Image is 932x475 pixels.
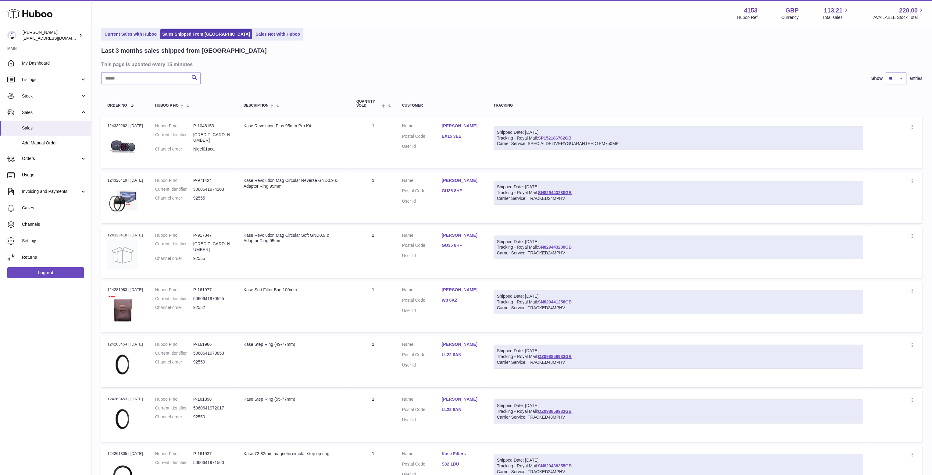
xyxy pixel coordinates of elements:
a: SP152186762GB [538,136,571,140]
dd: 5060641970853 [193,350,231,356]
span: Order No [107,104,127,108]
dd: 92555 [193,195,231,201]
span: Settings [22,238,87,244]
span: Description [244,104,269,108]
div: [PERSON_NAME] [23,30,77,41]
dd: 5060641972017 [193,405,231,411]
a: SN829443280GB [538,190,572,195]
img: no-photo-large.jpg [107,240,138,270]
span: Quantity Sold [356,100,380,108]
div: Tracking - Royal Mail: [494,290,863,314]
div: 124261305 | [DATE] [107,451,143,456]
a: Sales Shipped From [GEOGRAPHIC_DATA] [160,29,252,39]
div: Kase Revolution Mag Circular Reverse GND0.9 & Adaptor Ring 95mm [244,178,344,189]
dt: Name [402,396,442,404]
dt: Current identifier [155,186,193,192]
dd: 92550 [193,359,231,365]
div: Shipped Date: [DATE] [497,293,860,299]
span: Add Manual Order [22,140,87,146]
dt: Postal Code [402,243,442,250]
dd: P-161898 [193,396,231,402]
dd: P-971424 [193,178,231,183]
div: Currency [781,15,799,20]
a: SN829438355GB [538,463,572,468]
td: 1 [350,281,396,332]
img: 49-77.jpg [107,349,138,380]
dt: Name [402,451,442,458]
span: Invoicing and Payments [22,189,80,194]
a: SN829441258GB [538,300,572,304]
div: Tracking - Royal Mail: [494,345,863,369]
dt: Postal Code [402,133,442,141]
a: [PERSON_NAME] [442,232,481,238]
div: Customer [402,104,481,108]
dt: User Id [402,362,442,368]
dt: Postal Code [402,188,442,195]
div: Kase Revolution Plus 95mm Pro Kit [244,123,344,129]
div: Carrier Service: TRACKED48MPHV [497,414,860,420]
dt: Current identifier [155,350,193,356]
span: Total sales [822,15,849,20]
dd: P-161966 [193,342,231,347]
dt: User Id [402,308,442,314]
a: SN829443280GB [538,245,572,250]
div: Tracking [494,104,863,108]
dd: 5060641974103 [193,186,231,192]
div: Carrier Service: SPECIALDELIVERYGUARANTEED1PM750MP [497,141,860,147]
a: [PERSON_NAME] [442,123,481,129]
td: 1 [350,226,396,278]
img: KW-Revolution-R-GND0.9-82mm-3.png [107,185,138,216]
td: 1 [350,172,396,223]
dt: Channel order [155,146,193,152]
td: 1 [350,335,396,387]
span: [EMAIL_ADDRESS][DOMAIN_NAME] [23,36,90,41]
div: 124281083 | [DATE] [107,287,143,292]
a: GU35 8HF [442,188,481,194]
span: Listings [22,77,80,83]
div: Carrier Service: TRACKED24MPHV [497,469,860,475]
a: LL22 8AN [442,407,481,413]
img: K100-filter-canvas-bag-1.jpg [107,295,138,325]
a: [PERSON_NAME] [442,396,481,402]
dd: 92552 [193,305,231,310]
div: 124263454 | [DATE] [107,342,143,347]
div: Shipped Date: [DATE] [497,184,860,190]
dt: User Id [402,198,442,204]
dt: Postal Code [402,407,442,414]
dt: Huboo P no [155,396,193,402]
dt: Channel order [155,305,193,310]
a: 113.21 Total sales [822,6,849,20]
a: GU35 8HF [442,243,481,248]
a: Log out [7,267,84,278]
dt: Huboo P no [155,232,193,238]
a: EX15 3EB [442,133,481,139]
dt: Huboo P no [155,342,193,347]
dd: P-161937 [193,451,231,457]
div: Shipped Date: [DATE] [497,457,860,463]
div: Carrier Service: TRACKED24MPHV [497,196,860,201]
dt: Channel order [155,195,193,201]
span: Channels [22,222,87,227]
div: Tracking - Royal Mail: [494,399,863,424]
dt: Huboo P no [155,123,193,129]
dt: Name [402,123,442,130]
span: 113.21 [824,6,842,15]
dt: Current identifier [155,405,193,411]
strong: 4153 [744,6,758,15]
dt: Name [402,287,442,294]
a: OZ098858983GB [538,409,572,414]
div: Kase 72-82mm magnetic circular step up ring [244,451,344,457]
div: Tracking - Royal Mail: [494,181,863,205]
a: 220.00 AVAILABLE Stock Total [873,6,925,20]
span: Usage [22,172,87,178]
span: My Dashboard [22,60,87,66]
span: entries [909,76,922,81]
a: Kase Filters [442,451,481,457]
h3: This page is updated every 15 minutes [101,61,921,68]
strong: GBP [785,6,798,15]
dt: Postal Code [402,297,442,305]
dt: Name [402,232,442,240]
dt: Huboo P no [155,178,193,183]
dt: Current identifier [155,132,193,144]
div: Shipped Date: [DATE] [497,403,860,409]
